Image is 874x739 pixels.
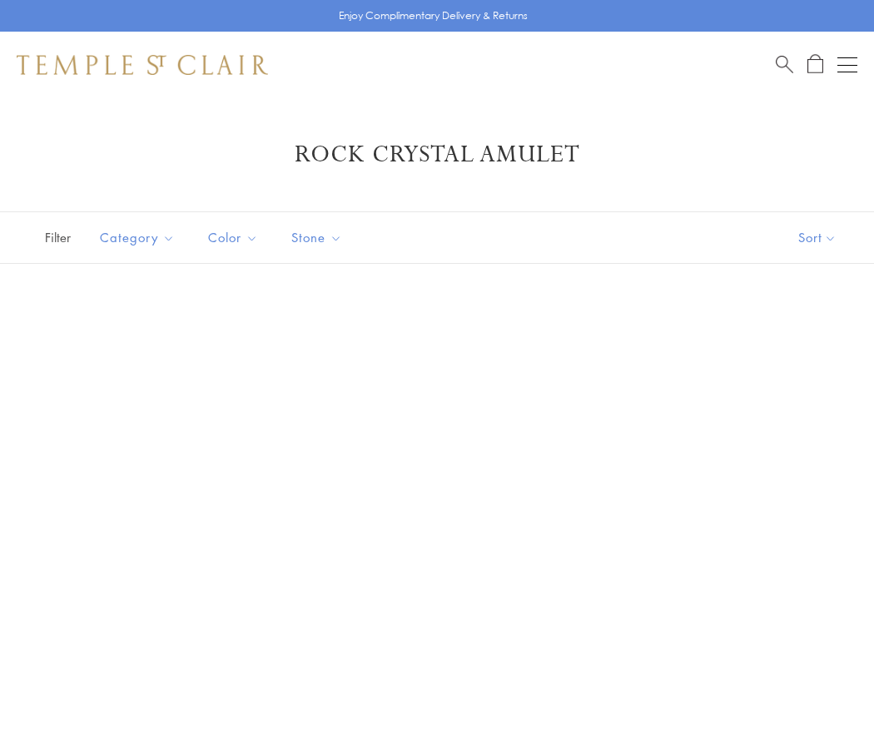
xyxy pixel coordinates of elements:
[17,55,268,75] img: Temple St. Clair
[42,140,832,170] h1: Rock Crystal Amulet
[339,7,528,24] p: Enjoy Complimentary Delivery & Returns
[776,54,793,75] a: Search
[807,54,823,75] a: Open Shopping Bag
[92,227,187,248] span: Category
[837,55,857,75] button: Open navigation
[200,227,271,248] span: Color
[87,219,187,256] button: Category
[196,219,271,256] button: Color
[761,212,874,263] button: Show sort by
[283,227,355,248] span: Stone
[279,219,355,256] button: Stone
